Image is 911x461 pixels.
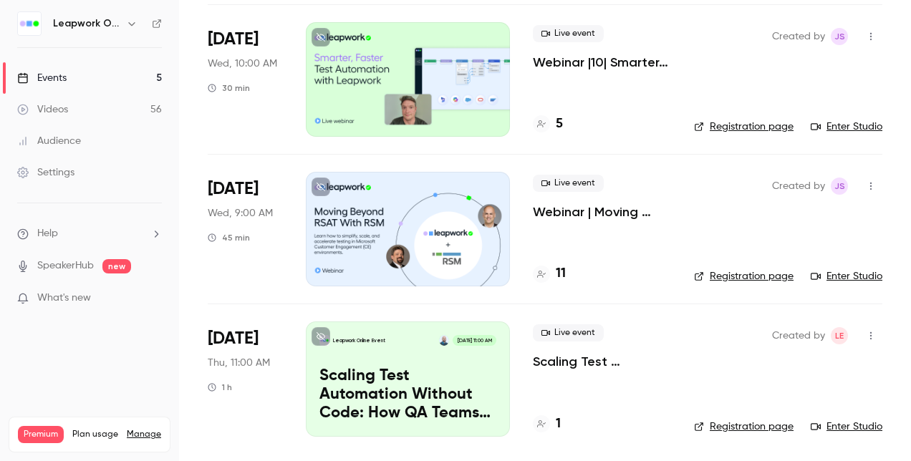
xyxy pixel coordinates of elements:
span: JS [834,178,845,195]
span: [DATE] [208,178,259,200]
a: SpeakerHub [37,258,94,273]
p: Leapwork Online Event [333,337,385,344]
div: Videos [17,102,68,117]
a: 5 [533,115,563,134]
span: Live event [533,25,604,42]
div: Events [17,71,67,85]
span: LE [835,327,844,344]
span: Lauren Everett [831,327,848,344]
span: Live event [533,175,604,192]
span: Jaynesh Singh [831,178,848,195]
div: Settings [17,165,74,180]
img: Leapwork Online Event [18,12,41,35]
span: Created by [772,28,825,45]
a: Webinar |10| Smarter, Faster Test Automation with Leapwork | US | Q4 2025 [533,54,671,71]
a: Scaling Test Automation Without Code: How QA Teams Can Move Faster and Fail-SafeLeapwork Online E... [306,321,510,436]
a: Registration page [694,269,794,283]
span: Premium [18,426,64,443]
a: 11 [533,264,566,283]
div: 1 h [208,382,232,393]
span: new [102,259,131,273]
span: [DATE] [208,327,259,350]
span: Plan usage [72,429,118,440]
span: JS [834,28,845,45]
a: Enter Studio [811,120,882,134]
div: Oct 29 Wed, 10:00 AM (America/Los Angeles) [208,22,283,137]
a: Registration page [694,419,794,434]
div: 30 min [208,82,250,94]
span: Created by [772,327,825,344]
p: Scaling Test Automation Without Code: How QA Teams Can Move Faster and Fail-Safe [319,367,496,422]
span: Wed, 9:00 AM [208,206,273,220]
img: Leo Laskin [439,335,449,345]
a: Manage [127,429,161,440]
li: help-dropdown-opener [17,226,162,241]
a: Registration page [694,120,794,134]
a: 1 [533,414,561,434]
iframe: Noticeable Trigger [145,292,162,305]
div: Nov 12 Wed, 12:00 PM (America/New York) [208,172,283,286]
a: Enter Studio [811,419,882,434]
span: What's new [37,291,91,306]
div: Nov 13 Thu, 1:00 PM (America/Chicago) [208,321,283,436]
h6: Leapwork Online Event [53,16,120,31]
span: Live event [533,324,604,341]
span: Created by [772,178,825,195]
a: Scaling Test Automation Without Code: How QA Teams Can Move Faster and Fail-Safe [533,353,671,370]
div: Audience [17,134,81,148]
span: Help [37,226,58,241]
a: Enter Studio [811,269,882,283]
span: [DATE] 11:00 AM [453,335,496,345]
span: [DATE] [208,28,259,51]
h4: 11 [556,264,566,283]
span: Thu, 11:00 AM [208,356,270,370]
h4: 5 [556,115,563,134]
span: Wed, 10:00 AM [208,57,277,71]
div: 45 min [208,232,250,243]
a: Webinar | Moving Beyond RSAT with RSM | Q3 2025 [533,203,671,220]
span: Jaynesh Singh [831,28,848,45]
h4: 1 [556,414,561,434]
